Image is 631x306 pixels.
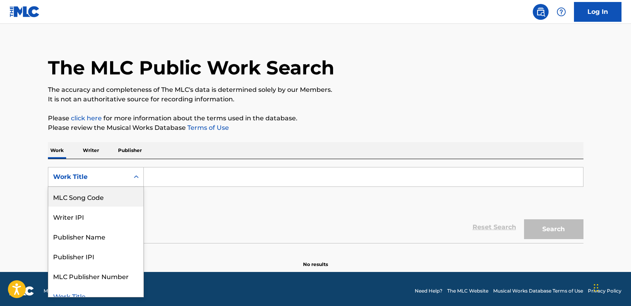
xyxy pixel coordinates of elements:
p: Please for more information about the terms used in the database. [48,114,583,123]
a: Need Help? [415,287,442,295]
div: Publisher Name [48,226,143,246]
div: Help [553,4,569,20]
a: Terms of Use [186,124,229,131]
div: Drag [594,276,599,300]
p: Writer [80,142,101,159]
h1: The MLC Public Work Search [48,56,334,80]
a: Privacy Policy [588,287,621,295]
a: Musical Works Database Terms of Use [493,287,583,295]
img: help [557,7,566,17]
a: The MLC Website [447,287,488,295]
p: The accuracy and completeness of The MLC's data is determined solely by our Members. [48,85,583,95]
p: Please review the Musical Works Database [48,123,583,133]
div: Writer IPI [48,207,143,226]
a: click here [71,114,102,122]
p: Work [48,142,66,159]
span: Mechanical Licensing Collective © 2025 [44,287,135,295]
form: Search Form [48,167,583,243]
div: Work Title [48,286,143,306]
div: Publisher IPI [48,246,143,266]
p: No results [303,251,328,268]
div: Work Title [53,172,124,182]
img: search [536,7,545,17]
img: MLC Logo [10,6,40,17]
div: MLC Publisher Number [48,266,143,286]
p: Publisher [116,142,144,159]
div: MLC Song Code [48,187,143,207]
a: Log In [574,2,621,22]
p: It is not an authoritative source for recording information. [48,95,583,104]
a: Public Search [533,4,549,20]
iframe: Chat Widget [591,268,631,306]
